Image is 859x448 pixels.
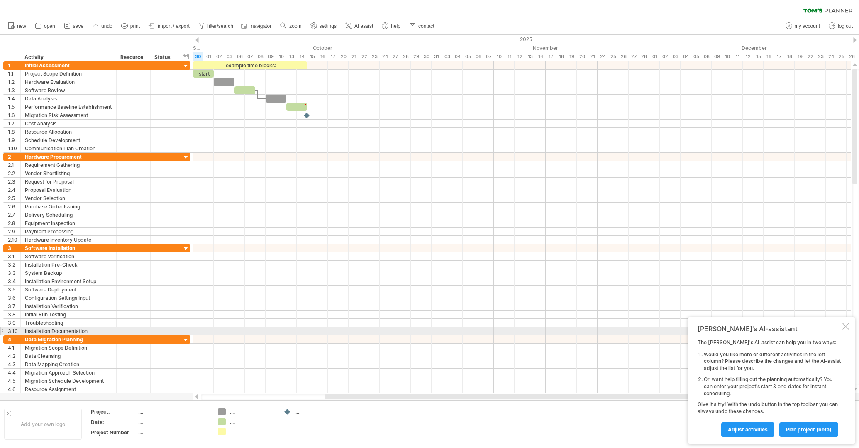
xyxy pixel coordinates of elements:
div: example time blocks: [193,61,307,69]
div: Requirement Gathering [25,161,112,169]
a: filter/search [196,21,236,32]
div: Thursday, 13 November 2025 [525,52,535,61]
a: print [119,21,142,32]
div: Software Deployment [25,286,112,294]
div: 4.1 [8,344,20,352]
div: Purchase Order Issuing [25,203,112,211]
div: Thursday, 23 October 2025 [369,52,380,61]
div: Migration Scope Definition [25,344,112,352]
div: Wednesday, 26 November 2025 [618,52,629,61]
div: Migration Risk Assessment [25,111,112,119]
span: zoom [289,23,301,29]
div: 3 [8,244,20,252]
div: Friday, 3 October 2025 [224,52,234,61]
div: Tuesday, 28 October 2025 [400,52,411,61]
div: 1 [8,61,20,69]
div: 3.4 [8,277,20,285]
div: Friday, 28 November 2025 [639,52,649,61]
div: Troubleshooting [25,319,112,327]
div: Resource Allocation [25,128,112,136]
div: start [193,70,214,78]
div: 4.5 [8,377,20,385]
div: Wednesday, 22 October 2025 [359,52,369,61]
div: Project Number [91,429,137,436]
div: Thursday, 4 December 2025 [681,52,691,61]
div: Monday, 6 October 2025 [234,52,245,61]
div: Thursday, 20 November 2025 [577,52,587,61]
div: 3.9 [8,319,20,327]
a: Adjust activities [721,422,774,437]
div: Installation Pre-Check [25,261,112,269]
span: help [391,23,400,29]
span: print [130,23,140,29]
div: Monday, 3 November 2025 [442,52,452,61]
span: open [44,23,55,29]
div: Thursday, 16 October 2025 [317,52,328,61]
div: .... [138,429,208,436]
div: 3.3 [8,269,20,277]
div: Wednesday, 24 December 2025 [826,52,836,61]
div: Initial Run Testing [25,311,112,318]
div: Tuesday, 14 October 2025 [297,52,307,61]
div: Tuesday, 21 October 2025 [349,52,359,61]
div: 4.2 [8,352,20,360]
div: 1.6 [8,111,20,119]
div: 2.5 [8,194,20,202]
div: 1.3 [8,86,20,94]
div: Tuesday, 16 December 2025 [764,52,774,61]
div: [PERSON_NAME]'s AI-assistant [698,325,841,333]
div: Hardware Inventory Update [25,236,112,244]
div: Friday, 31 October 2025 [432,52,442,61]
span: save [73,23,83,29]
div: Tuesday, 30 September 2025 [193,52,203,61]
div: 2.9 [8,228,20,235]
div: Proposal Evaluation [25,186,112,194]
div: 3.2 [8,261,20,269]
div: Resource [120,53,146,61]
div: 1.9 [8,136,20,144]
div: 2.8 [8,219,20,227]
div: Vendor Shortlisting [25,169,112,177]
div: Data Cleansing [25,352,112,360]
a: new [6,21,29,32]
div: Initial Assessment [25,61,112,69]
div: Thursday, 25 December 2025 [836,52,847,61]
div: Wednesday, 1 October 2025 [203,52,214,61]
div: Hardware Procurement [25,153,112,161]
div: Vendor Selection [25,194,112,202]
div: Project Scope Definition [25,70,112,78]
div: Monday, 24 November 2025 [598,52,608,61]
div: Monday, 13 October 2025 [286,52,297,61]
div: .... [295,408,341,415]
div: .... [230,408,275,415]
div: 2.7 [8,211,20,219]
div: Thursday, 9 October 2025 [266,52,276,61]
div: Data Mapping Creation [25,360,112,368]
div: Payment Processing [25,228,112,235]
div: Friday, 7 November 2025 [483,52,494,61]
a: contact [407,21,437,32]
a: import / export [146,21,192,32]
div: 2.3 [8,178,20,186]
div: 1.2 [8,78,20,86]
div: Wednesday, 10 December 2025 [722,52,732,61]
div: Friday, 5 December 2025 [691,52,701,61]
div: Friday, 17 October 2025 [328,52,338,61]
div: Wednesday, 19 November 2025 [566,52,577,61]
div: Software Installation [25,244,112,252]
span: settings [320,23,337,29]
div: Equipment Inspection [25,219,112,227]
div: Thursday, 11 December 2025 [732,52,743,61]
div: Friday, 12 December 2025 [743,52,753,61]
div: Configuration Settings Input [25,294,112,302]
div: 1.5 [8,103,20,111]
div: Monday, 27 October 2025 [390,52,400,61]
div: Hardware Evaluation [25,78,112,86]
div: Friday, 14 November 2025 [535,52,546,61]
div: Resource Assignment [25,385,112,393]
span: log out [838,23,853,29]
div: Tuesday, 11 November 2025 [504,52,515,61]
div: Data Migration Planning [25,335,112,343]
div: Software Review [25,86,112,94]
div: Activity [24,53,112,61]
